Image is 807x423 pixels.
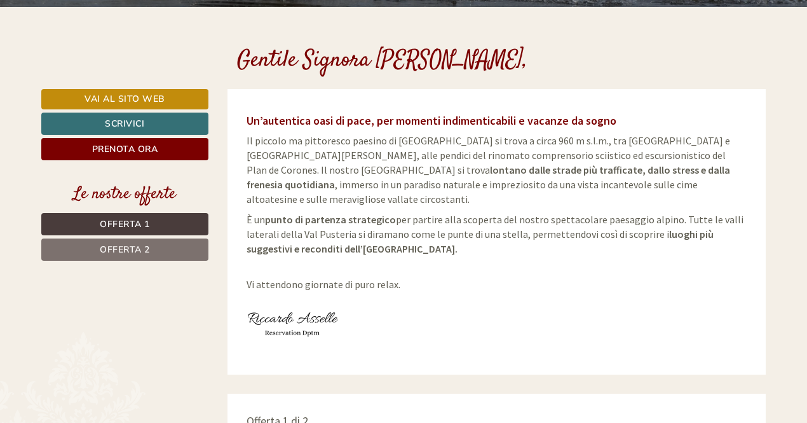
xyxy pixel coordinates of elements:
button: Invia [436,335,501,357]
h1: Gentile Signora [PERSON_NAME], [237,48,527,74]
strong: punto di partenza strategico [265,213,396,226]
a: Prenota ora [41,138,208,160]
small: 14:28 [19,62,187,71]
span: Vi attendono giornate di puro relax. [247,263,400,291]
img: user-152.jpg [247,298,339,349]
a: Scrivici [41,113,208,135]
span: Il piccolo ma pittoresco paesino di [GEOGRAPHIC_DATA] si trova a circa 960 m s.l.m., tra [GEOGRAP... [247,134,730,205]
div: [GEOGRAPHIC_DATA] [19,37,187,47]
div: Buon giorno, come possiamo aiutarla? [10,34,193,73]
strong: lontano dalle strade più trafficate, dallo stress e dalla frenesia quotidiana [247,163,730,191]
span: Offerta 2 [100,244,150,256]
span: Offerta 1 [100,218,150,230]
span: È un per partire alla scoperta del nostro spettacolare paesaggio alpino. Tutte le valli laterali ... [247,213,743,255]
div: Le nostre offerte [41,183,208,206]
a: Vai al sito web [41,89,208,109]
span: Un’autentica oasi di pace, per momenti indimenticabili e vacanze da sogno [247,113,616,128]
div: domenica [219,10,282,31]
